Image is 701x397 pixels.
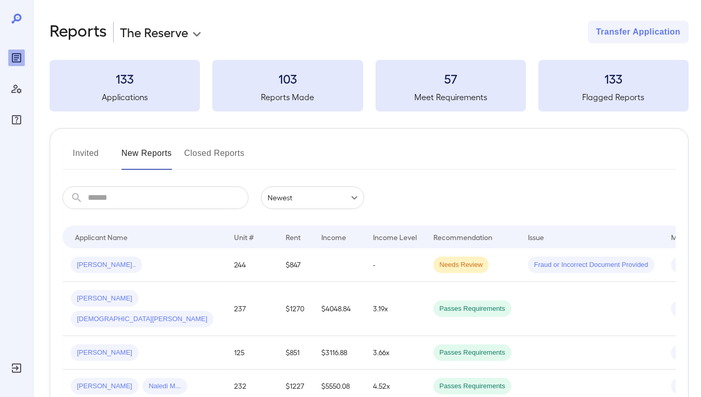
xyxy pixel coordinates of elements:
[538,91,689,103] h5: Flagged Reports
[365,336,425,370] td: 3.66x
[365,248,425,282] td: -
[313,282,365,336] td: $4048.84
[373,231,417,243] div: Income Level
[433,348,511,358] span: Passes Requirements
[8,50,25,66] div: Reports
[376,70,526,87] h3: 57
[528,231,544,243] div: Issue
[50,60,689,112] summary: 133Applications103Reports Made57Meet Requirements133Flagged Reports
[277,336,313,370] td: $851
[8,112,25,128] div: FAQ
[8,81,25,97] div: Manage Users
[50,91,200,103] h5: Applications
[71,382,138,391] span: [PERSON_NAME]
[433,304,511,314] span: Passes Requirements
[226,282,277,336] td: 237
[121,145,172,170] button: New Reports
[50,21,107,43] h2: Reports
[71,294,138,304] span: [PERSON_NAME]
[365,282,425,336] td: 3.19x
[433,382,511,391] span: Passes Requirements
[433,231,492,243] div: Recommendation
[8,360,25,376] div: Log Out
[71,314,213,324] span: [DEMOGRAPHIC_DATA][PERSON_NAME]
[321,231,346,243] div: Income
[75,231,128,243] div: Applicant Name
[588,21,689,43] button: Transfer Application
[226,248,277,282] td: 244
[277,248,313,282] td: $847
[376,91,526,103] h5: Meet Requirements
[71,260,142,270] span: [PERSON_NAME]..
[538,70,689,87] h3: 133
[226,336,277,370] td: 125
[212,70,363,87] h3: 103
[261,186,364,209] div: Newest
[120,24,188,40] p: The Reserve
[212,91,363,103] h5: Reports Made
[63,145,109,170] button: Invited
[143,382,187,391] span: Naledi M...
[234,231,254,243] div: Unit #
[50,70,200,87] h3: 133
[184,145,245,170] button: Closed Reports
[286,231,302,243] div: Rent
[433,260,489,270] span: Needs Review
[528,260,655,270] span: Fraud or Incorrect Document Provided
[277,282,313,336] td: $1270
[71,348,138,358] span: [PERSON_NAME]
[671,231,696,243] div: Method
[313,336,365,370] td: $3116.88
